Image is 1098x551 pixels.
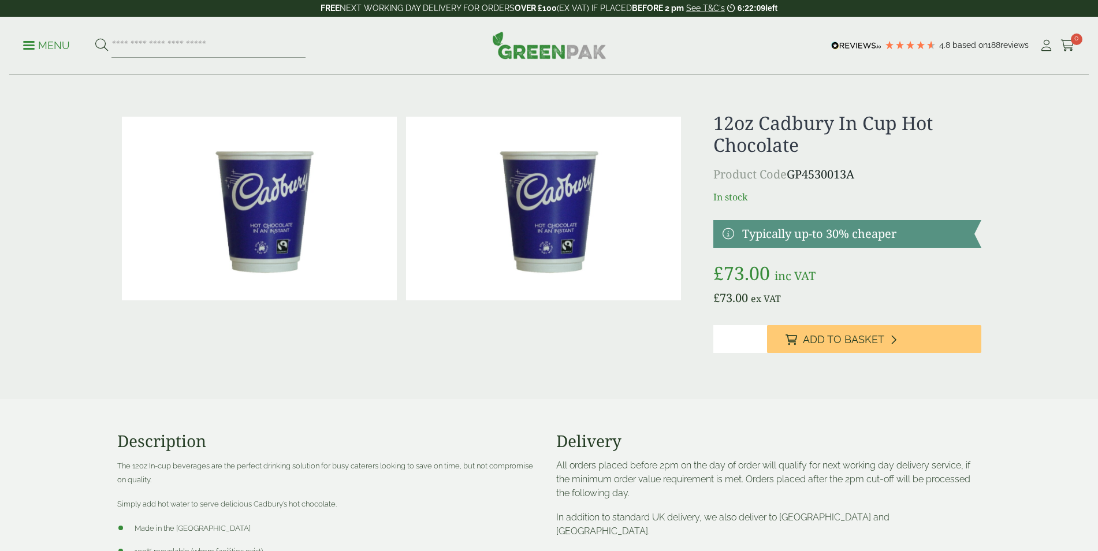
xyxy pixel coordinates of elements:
img: 12oz Cadbury In Cup Hot Chocolate Full Case Of 0 [406,117,681,300]
bdi: 73.00 [713,290,748,306]
span: 4.8 [939,40,952,50]
span: reviews [1000,40,1029,50]
i: My Account [1039,40,1054,51]
span: £ [713,290,720,306]
p: In stock [713,190,981,204]
a: See T&C's [686,3,725,13]
strong: FREE [321,3,340,13]
img: GreenPak Supplies [492,31,606,59]
h3: Delivery [556,431,981,451]
button: Add to Basket [767,325,981,353]
span: 6:22:09 [738,3,765,13]
h3: Description [117,431,542,451]
img: REVIEWS.io [831,42,881,50]
span: Simply add hot water to serve delicious Cadbury’s hot chocolate. [117,500,337,508]
span: 188 [988,40,1000,50]
span: 0 [1071,33,1082,45]
img: Cadbury [122,117,397,300]
span: left [765,3,777,13]
span: Product Code [713,166,787,182]
span: ex VAT [751,292,781,305]
strong: BEFORE 2 pm [632,3,684,13]
div: 4.79 Stars [884,40,936,50]
span: The 12oz In-cup beverages are the perfect drinking solution for busy caterers looking to save on ... [117,461,533,484]
a: 0 [1060,37,1075,54]
p: GP4530013A [713,166,981,183]
span: Based on [952,40,988,50]
i: Cart [1060,40,1075,51]
h1: 12oz Cadbury In Cup Hot Chocolate [713,112,981,157]
bdi: 73.00 [713,260,770,285]
strong: OVER £100 [515,3,557,13]
span: inc VAT [775,268,816,284]
span: Made in the [GEOGRAPHIC_DATA] [135,524,251,533]
p: All orders placed before 2pm on the day of order will qualify for next working day delivery servi... [556,459,981,500]
p: Menu [23,39,70,53]
a: Menu [23,39,70,50]
span: Add to Basket [803,333,884,346]
p: In addition to standard UK delivery, we also deliver to [GEOGRAPHIC_DATA] and [GEOGRAPHIC_DATA]. [556,511,981,538]
span: £ [713,260,724,285]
